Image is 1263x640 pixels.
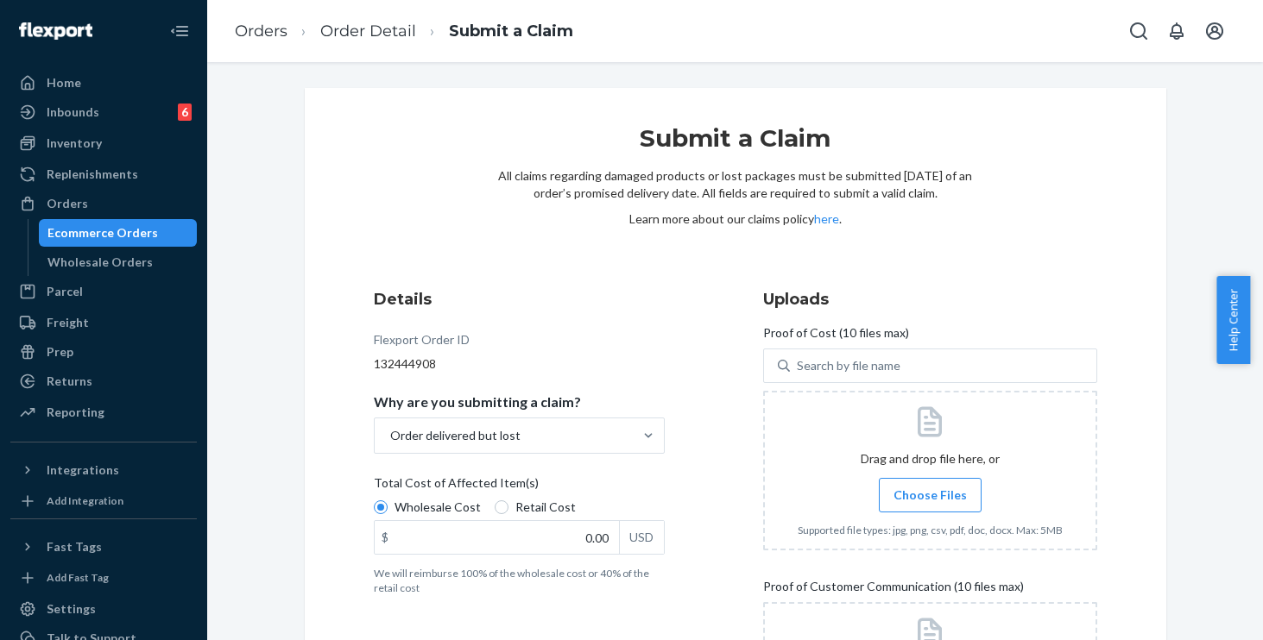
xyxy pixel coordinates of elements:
div: Reporting [47,404,104,421]
div: Wholesale Orders [47,254,153,271]
span: Proof of Customer Communication (10 files max) [763,578,1024,602]
a: Orders [10,190,197,217]
input: Retail Cost [495,500,508,514]
a: Add Integration [10,491,197,511]
span: Choose Files [894,486,967,504]
a: Home [10,69,197,97]
div: Home [47,74,81,91]
button: Open notifications [1159,14,1194,48]
input: Wholesale Cost [374,500,388,514]
a: here [814,211,839,226]
ol: breadcrumbs [221,6,587,57]
div: Prep [47,343,73,361]
div: Add Integration [47,493,123,508]
a: Inbounds6 [10,98,197,126]
button: Help Center [1216,276,1250,364]
a: Parcel [10,278,197,305]
a: Orders [235,22,287,41]
a: Ecommerce Orders [39,219,198,247]
div: Fast Tags [47,538,102,555]
button: Integrations [10,456,197,484]
p: We will reimburse 100% of the wholesale cost or 40% of the retail cost [374,566,665,595]
span: Total Cost of Affected Item(s) [374,474,539,499]
a: Wholesale Orders [39,248,198,276]
a: Add Fast Tag [10,568,197,588]
div: Orders [47,195,88,212]
a: Returns [10,367,197,395]
p: Learn more about our claims policy . [498,210,973,228]
span: Wholesale Cost [395,499,481,516]
div: Order delivered but lost [390,427,521,444]
div: $ [375,521,395,554]
a: Submit a Claim [449,22,573,41]
div: Settings [47,600,96,618]
a: Reporting [10,398,197,426]
div: Replenishments [47,166,138,183]
div: Add Fast Tag [47,570,109,585]
div: Integrations [47,461,119,479]
div: Inbounds [47,104,99,121]
p: All claims regarding damaged products or lost packages must be submitted [DATE] of an order’s pro... [498,167,973,202]
img: Flexport logo [19,22,92,40]
h3: Details [374,288,665,311]
iframe: Opens a widget where you can chat to one of our agents [1151,588,1246,631]
div: Ecommerce Orders [47,224,158,242]
h3: Uploads [763,288,1097,311]
a: Order Detail [320,22,416,41]
a: Settings [10,595,197,623]
div: Flexport Order ID [374,331,470,355]
a: Replenishments [10,160,197,188]
a: Freight [10,309,197,336]
button: Open account menu [1197,14,1232,48]
div: Parcel [47,283,83,300]
div: 6 [178,104,192,121]
div: USD [619,521,664,554]
input: $USD [375,521,619,554]
div: 132444908 [374,355,665,373]
button: Fast Tags [10,533,197,561]
p: Why are you submitting a claim? [374,393,581,411]
h1: Submit a Claim [498,122,973,167]
div: Freight [47,314,89,331]
span: Proof of Cost (10 files max) [763,324,909,348]
a: Inventory [10,129,197,157]
div: Search by file name [797,357,900,374]
button: Close Navigation [162,14,197,48]
button: Open Search Box [1121,14,1156,48]
div: Returns [47,373,92,390]
div: Inventory [47,135,102,152]
a: Prep [10,338,197,366]
span: Retail Cost [515,499,576,516]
